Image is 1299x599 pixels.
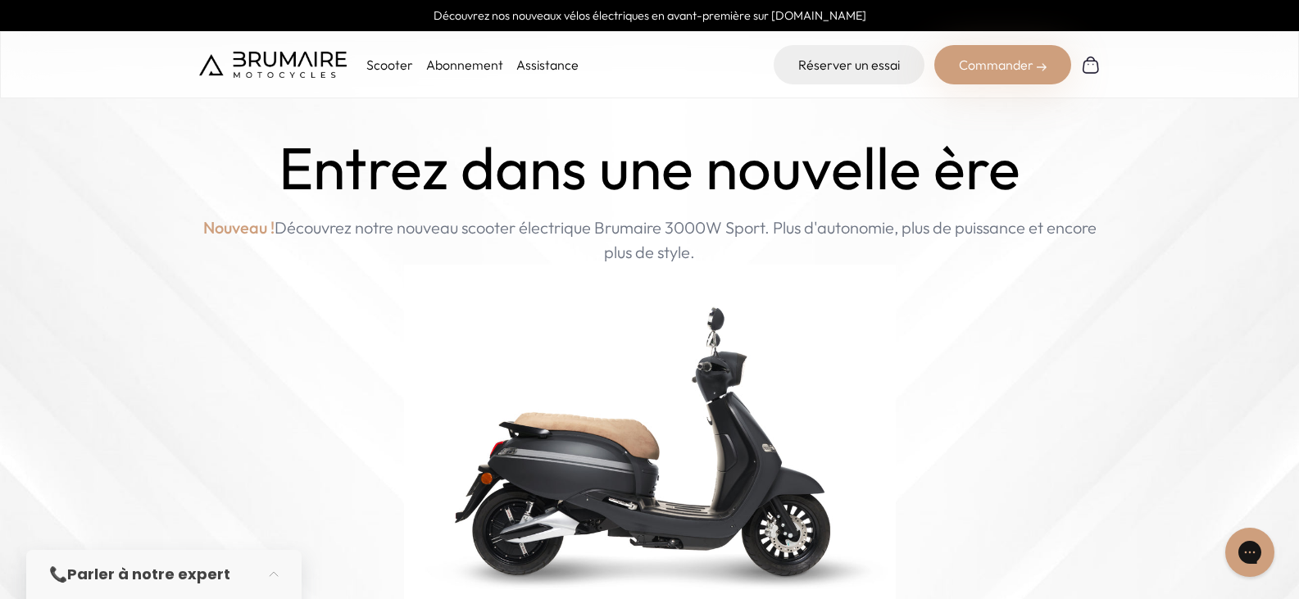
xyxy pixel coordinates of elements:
div: Commander [934,45,1071,84]
span: Nouveau ! [203,216,275,240]
img: Brumaire Motocycles [199,52,347,78]
h1: Entrez dans une nouvelle ère [279,134,1020,202]
p: Découvrez notre nouveau scooter électrique Brumaire 3000W Sport. Plus d'autonomie, plus de puissa... [199,216,1101,265]
iframe: Gorgias live chat messenger [1217,522,1283,583]
a: Abonnement [426,57,503,73]
a: Réserver un essai [774,45,924,84]
p: Scooter [366,55,413,75]
a: Assistance [516,57,579,73]
img: Panier [1081,55,1101,75]
img: right-arrow-2.png [1037,62,1047,72]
